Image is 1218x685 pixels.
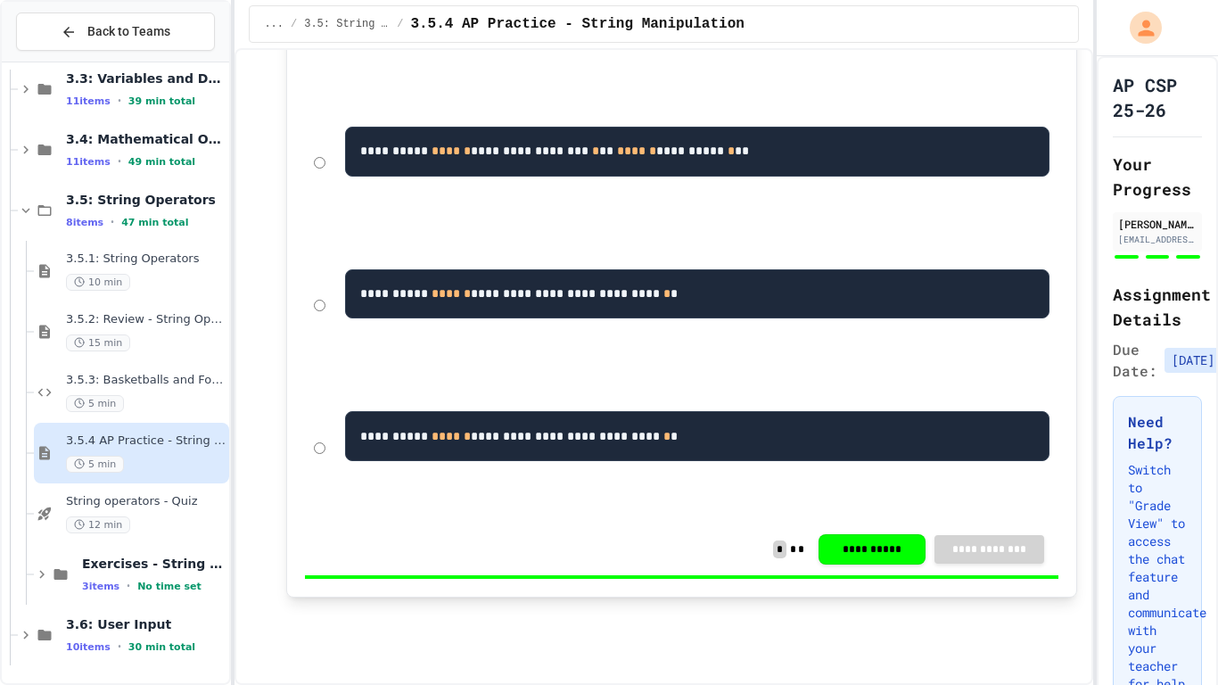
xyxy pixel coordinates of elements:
span: 3.5: String Operators [66,192,226,208]
span: 39 min total [128,95,195,107]
span: • [118,640,121,654]
span: Due Date: [1113,339,1157,382]
span: / [397,17,403,31]
span: ... [264,17,284,31]
span: 3.3: Variables and Data Types [66,70,226,87]
h1: AP CSP 25-26 [1113,72,1202,122]
div: [EMAIL_ADDRESS][DOMAIN_NAME] [1118,233,1197,246]
span: 47 min total [121,217,188,228]
span: 3.5.2: Review - String Operators [66,312,226,327]
span: 3.5.4 AP Practice - String Manipulation [410,13,744,35]
span: 30 min total [128,641,195,653]
span: 3.5: String Operators [304,17,390,31]
h2: Assignment Details [1113,282,1202,332]
span: 10 items [66,641,111,653]
div: [PERSON_NAME] [1118,216,1197,232]
h3: Need Help? [1128,411,1187,454]
span: 49 min total [128,156,195,168]
span: • [118,154,121,169]
div: My Account [1111,7,1166,48]
h2: Your Progress [1113,152,1202,202]
span: 15 min [66,334,130,351]
span: 10 min [66,274,130,291]
span: 5 min [66,456,124,473]
span: 3.6: User Input [66,616,226,632]
span: 3.4: Mathematical Operators [66,131,226,147]
span: 3.5.4 AP Practice - String Manipulation [66,433,226,449]
span: 11 items [66,156,111,168]
span: 5 min [66,395,124,412]
span: String operators - Quiz [66,494,226,509]
span: • [127,579,130,593]
span: • [111,215,114,229]
span: 12 min [66,516,130,533]
span: 3.5.1: String Operators [66,252,226,267]
span: Back to Teams [87,22,170,41]
span: Exercises - String Operators [82,556,226,572]
span: • [118,94,121,108]
span: No time set [137,581,202,592]
span: 3 items [82,581,119,592]
span: 8 items [66,217,103,228]
span: 11 items [66,95,111,107]
span: / [291,17,297,31]
span: 3.5.3: Basketballs and Footballs [66,373,226,388]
